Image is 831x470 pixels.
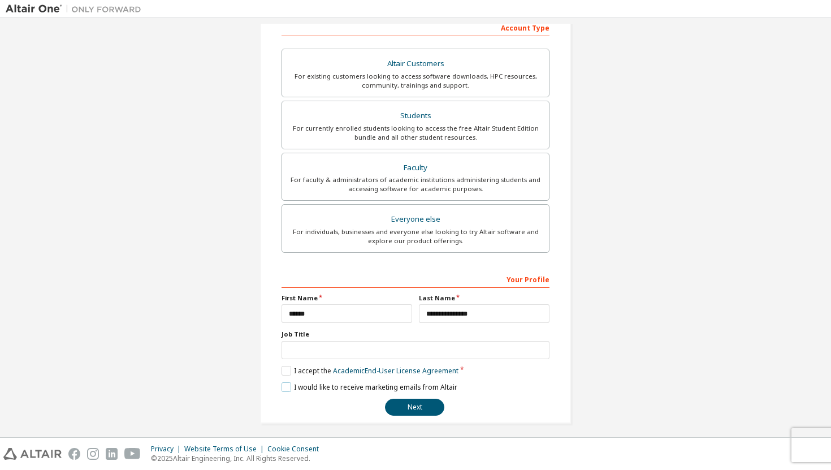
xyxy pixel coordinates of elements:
img: Altair One [6,3,147,15]
div: Account Type [282,18,549,36]
div: Students [289,108,542,124]
div: For faculty & administrators of academic institutions administering students and accessing softwa... [289,175,542,193]
div: Cookie Consent [267,445,326,454]
label: Last Name [419,294,549,303]
label: I would like to receive marketing emails from Altair [282,382,457,392]
img: facebook.svg [68,448,80,460]
button: Next [385,399,444,416]
div: For existing customers looking to access software downloads, HPC resources, community, trainings ... [289,72,542,90]
img: instagram.svg [87,448,99,460]
img: youtube.svg [124,448,141,460]
div: Your Profile [282,270,549,288]
label: Job Title [282,330,549,339]
label: I accept the [282,366,458,376]
img: linkedin.svg [106,448,118,460]
div: Privacy [151,445,184,454]
div: Faculty [289,160,542,176]
div: Altair Customers [289,56,542,72]
div: For currently enrolled students looking to access the free Altair Student Edition bundle and all ... [289,124,542,142]
div: Website Terms of Use [184,445,267,454]
p: © 2025 Altair Engineering, Inc. All Rights Reserved. [151,454,326,463]
div: For individuals, businesses and everyone else looking to try Altair software and explore our prod... [289,227,542,245]
div: Everyone else [289,212,542,227]
label: First Name [282,294,412,303]
a: Academic End-User License Agreement [333,366,458,376]
img: altair_logo.svg [3,448,62,460]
